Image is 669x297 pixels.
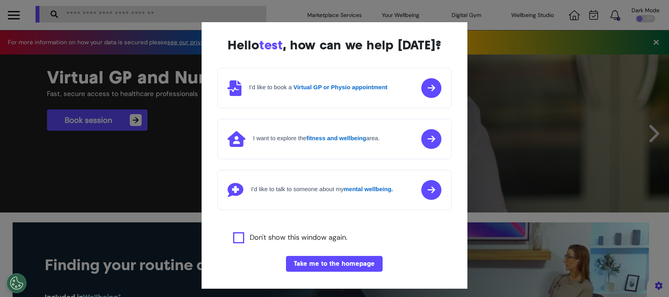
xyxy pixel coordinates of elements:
span: test [259,38,283,53]
strong: mental wellbeing. [344,186,393,192]
h4: I'd like to talk to someone about my [251,186,393,193]
h4: I'd like to book a [249,84,388,91]
strong: fitness and wellbeing [306,135,366,141]
strong: Virtual GP or Physio appointment [293,84,388,90]
label: Don't show this window again. [250,232,348,243]
input: Agree to privacy policy [233,232,244,243]
h4: I want to explore the area. [253,135,380,142]
button: Take me to the homepage [286,256,383,272]
div: Hello , how can we help [DATE]? [217,38,452,52]
button: Open Preferences [7,273,26,293]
